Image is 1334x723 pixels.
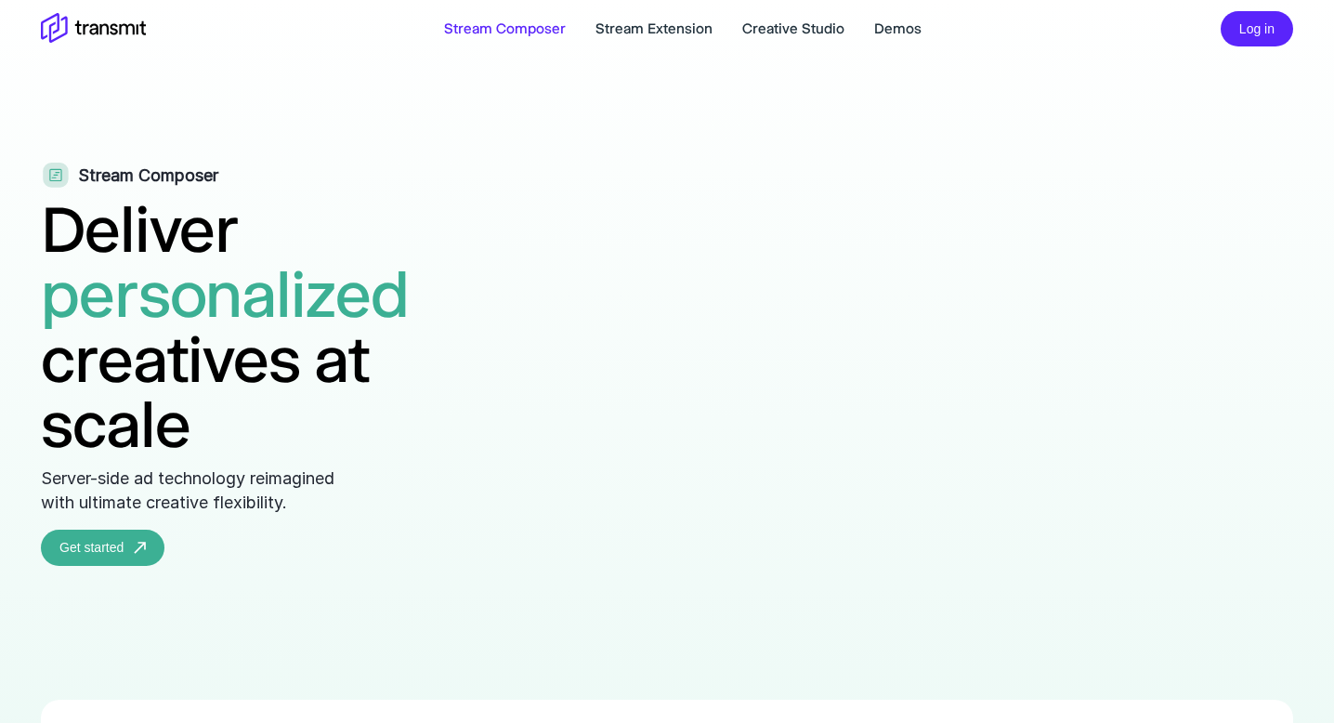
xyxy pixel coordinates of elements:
a: Stream Extension [595,18,713,40]
span: personalized [41,256,409,333]
a: Creative Studio [742,18,844,40]
h1: Deliver creatives at scale [41,197,483,457]
a: Get started [41,530,164,566]
p: Stream Composer [78,164,218,188]
a: Log in [1221,19,1293,36]
a: Stream Composer [444,18,566,40]
button: Log in [1221,11,1293,47]
p: Server-side ad technology reimagined with ultimate creative flexibility. [41,467,370,515]
a: Demos [874,18,922,40]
